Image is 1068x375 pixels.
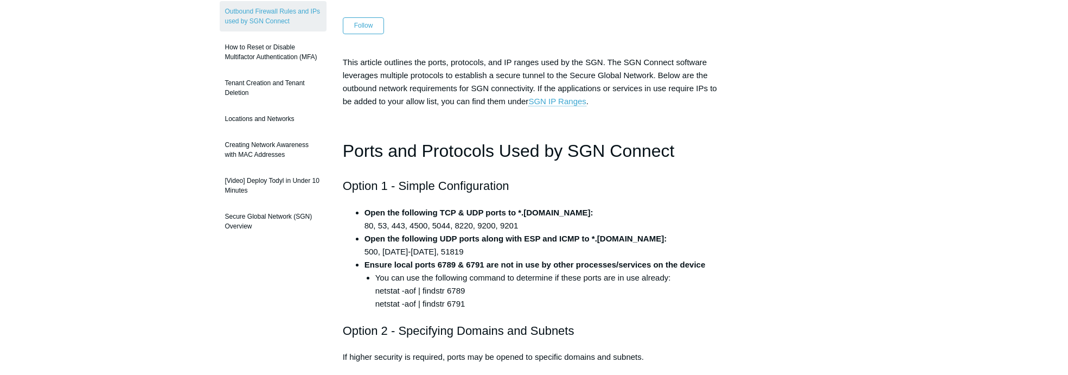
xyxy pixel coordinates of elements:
[528,97,586,106] a: SGN IP Ranges
[220,170,327,201] a: [Video] Deploy Todyl in Under 10 Minutes
[343,17,385,34] button: Follow Article
[220,206,327,237] a: Secure Global Network (SGN) Overview
[364,208,593,217] strong: Open the following TCP & UDP ports to *.[DOMAIN_NAME]:
[220,135,327,165] a: Creating Network Awareness with MAC Addresses
[220,73,327,103] a: Tenant Creation and Tenant Deletion
[220,109,327,129] a: Locations and Networks
[343,137,726,165] h1: Ports and Protocols Used by SGN Connect
[343,321,726,340] h2: Option 2 - Specifying Domains and Subnets
[220,1,327,31] a: Outbound Firewall Rules and IPs used by SGN Connect
[364,260,706,269] strong: Ensure local ports 6789 & 6791 are not in use by other processes/services on the device
[364,232,726,258] li: 500, [DATE]-[DATE], 51819
[343,58,717,106] span: This article outlines the ports, protocols, and IP ranges used by the SGN. The SGN Connect softwa...
[343,351,726,364] p: If higher security is required, ports may be opened to specific domains and subnets.
[364,206,726,232] li: 80, 53, 443, 4500, 5044, 8220, 9200, 9201
[343,176,726,195] h2: Option 1 - Simple Configuration
[220,37,327,67] a: How to Reset or Disable Multifactor Authentication (MFA)
[364,234,667,243] strong: Open the following UDP ports along with ESP and ICMP to *.[DOMAIN_NAME]:
[375,271,726,310] li: You can use the following command to determine if these ports are in use already: netstat -aof | ...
